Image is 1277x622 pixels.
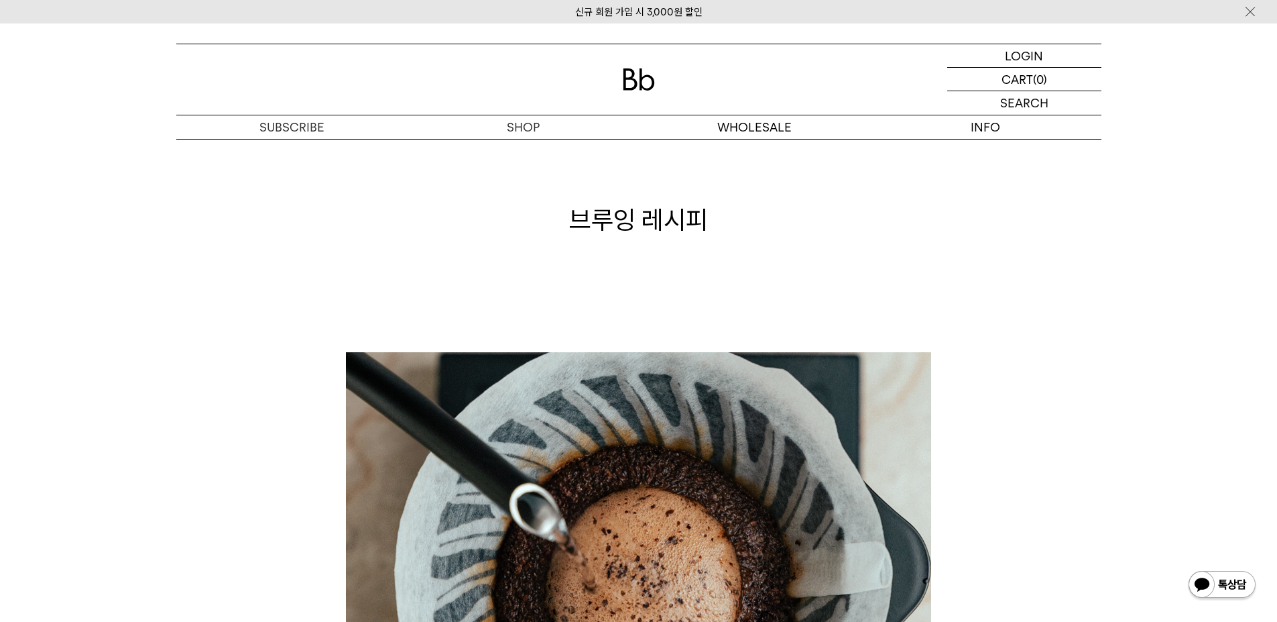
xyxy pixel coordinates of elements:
img: 로고 [623,68,655,91]
p: WHOLESALE [639,115,870,139]
p: CART [1001,68,1033,91]
a: LOGIN [947,44,1101,68]
a: SUBSCRIBE [176,115,408,139]
a: SHOP [408,115,639,139]
h1: 브루잉 레시피 [176,202,1101,238]
a: 신규 회원 가입 시 3,000원 할인 [575,6,703,18]
p: INFO [870,115,1101,139]
a: CART (0) [947,68,1101,91]
p: SEARCH [1000,91,1048,115]
p: (0) [1033,68,1047,91]
p: LOGIN [1005,44,1043,67]
img: 카카오톡 채널 1:1 채팅 버튼 [1187,570,1257,602]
